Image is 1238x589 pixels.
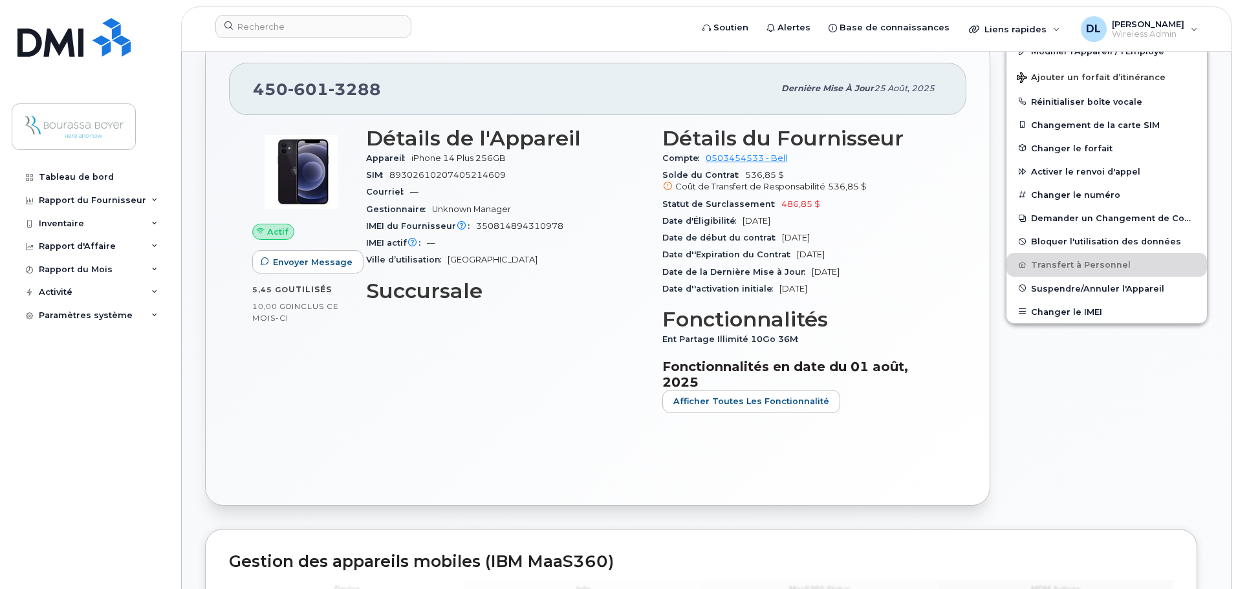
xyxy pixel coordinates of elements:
span: 536,85 $ [828,182,867,191]
span: Liens rapides [984,24,1047,34]
button: Afficher Toutes les Fonctionnalité [662,390,840,413]
span: 89302610207405214609 [389,170,506,180]
span: 350814894310978 [476,221,563,231]
span: Ent Partage Illimité 10Go 36M [662,334,805,344]
span: 486,85 $ [781,199,820,209]
span: DL [1086,21,1101,37]
span: 10,00 Go [252,302,292,311]
span: Date d'Éligibilité [662,216,743,226]
button: Transfert à Personnel [1006,253,1207,276]
a: Base de connaissances [820,15,959,41]
span: — [410,187,418,197]
h3: Détails du Fournisseur [662,127,943,150]
span: Date d''Expiration du Contrat [662,250,797,259]
span: Solde du Contrat [662,170,745,180]
span: Date de la Dernière Mise à Jour [662,267,812,277]
span: [DATE] [812,267,840,277]
span: Soutien [713,21,748,34]
span: — [427,238,435,248]
button: Demander un Changement de Compte [1006,206,1207,230]
span: [GEOGRAPHIC_DATA] [448,255,538,264]
input: Recherche [215,15,411,38]
span: Appareil [366,153,411,163]
button: Changement de la carte SIM [1006,113,1207,136]
button: Bloquer l'utilisation des données [1006,230,1207,253]
button: Ajouter un forfait d’itinérance [1006,63,1207,90]
span: Base de connaissances [840,21,950,34]
span: 601 [288,80,329,99]
button: Changer le numéro [1006,183,1207,206]
span: Wireless Admin [1112,29,1184,39]
button: Suspendre/Annuler l'Appareil [1006,277,1207,300]
span: 3288 [329,80,381,99]
span: [DATE] [797,250,825,259]
span: Ajouter un forfait d’itinérance [1017,72,1166,85]
a: Alertes [757,15,820,41]
span: 536,85 $ [662,170,943,193]
span: Dernière mise à jour [781,83,874,93]
div: Domnique Lefort [1072,16,1207,42]
button: Envoyer Message [252,250,364,273]
button: Activer le renvoi d'appel [1006,160,1207,183]
span: Courriel [366,187,410,197]
span: Alertes [777,21,810,34]
h3: Succursale [366,279,647,303]
span: [PERSON_NAME] [1112,19,1184,29]
h3: Fonctionnalités [662,308,943,331]
h2: Gestion des appareils mobiles (IBM MaaS360) [229,553,1173,571]
span: Afficher Toutes les Fonctionnalité [673,395,829,407]
span: [DATE] [779,284,807,294]
span: 450 [253,80,381,99]
span: Activer le renvoi d'appel [1031,167,1140,177]
span: Date d''activation initiale [662,284,779,294]
span: IMEI actif [366,238,427,248]
span: [DATE] [743,216,770,226]
span: Compte [662,153,706,163]
span: utilisés [288,284,332,294]
span: Actif [267,226,288,238]
div: Liens rapides [960,16,1069,42]
span: SIM [366,170,389,180]
a: 0503454533 - Bell [706,153,787,163]
span: [DATE] [782,233,810,242]
span: Ville d’utilisation [366,255,448,264]
h3: Détails de l'Appareil [366,127,647,150]
button: Changer le IMEI [1006,300,1207,323]
h3: Fonctionnalités en date du 01 août, 2025 [662,359,943,390]
span: Changer le forfait [1031,143,1113,153]
img: image20231002-3703462-trllhy.jpeg [263,133,340,211]
span: 25 août, 2025 [874,83,935,93]
span: iPhone 14 Plus 256GB [411,153,506,163]
span: Unknown Manager [432,204,511,214]
a: Soutien [693,15,757,41]
button: Réinitialiser boîte vocale [1006,90,1207,113]
span: Coût de Transfert de Responsabilité [675,182,825,191]
span: Suspendre/Annuler l'Appareil [1031,283,1164,293]
span: 5,45 Go [252,285,288,294]
button: Changer le forfait [1006,136,1207,160]
span: Date de début du contrat [662,233,782,242]
span: Envoyer Message [273,256,353,268]
span: Statut de Surclassement [662,199,781,209]
span: IMEI du Fournisseur [366,221,476,231]
span: inclus ce mois-ci [252,301,339,323]
span: Gestionnaire [366,204,432,214]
